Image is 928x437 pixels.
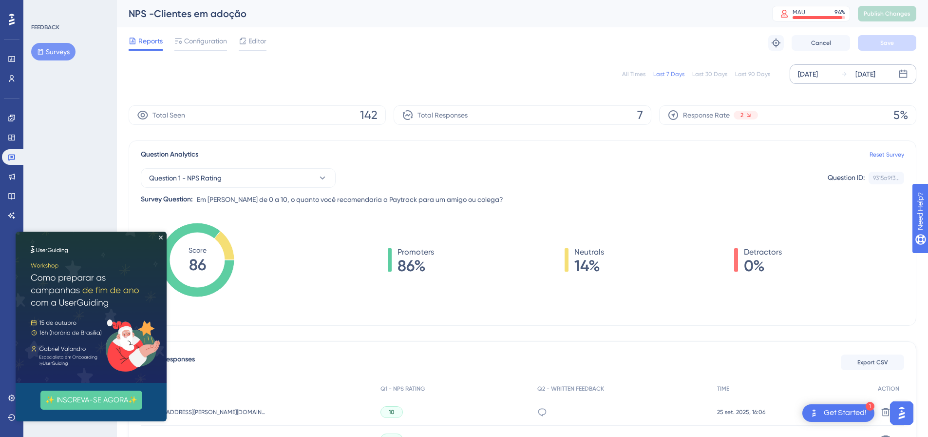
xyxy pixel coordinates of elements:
button: Cancel [792,35,850,51]
button: Publish Changes [858,6,916,21]
span: Export CSV [857,358,888,366]
button: Surveys [31,43,76,60]
span: ACTION [878,385,899,393]
div: Last 7 Days [653,70,684,78]
span: Total Seen [152,109,185,121]
span: Cancel [811,39,831,47]
div: Close Preview [143,4,147,8]
div: Last 90 Days [735,70,770,78]
span: Q2 - WRITTEN FEEDBACK [537,385,604,393]
span: Total Responses [417,109,468,121]
div: FEEDBACK [31,23,59,31]
span: Editor [248,35,266,47]
span: TIME [717,385,729,393]
div: 1 [866,402,874,411]
div: Get Started! [824,408,867,418]
img: launcher-image-alternative-text [808,407,820,419]
button: Export CSV [841,355,904,370]
span: Configuration [184,35,227,47]
span: 2 [740,111,743,119]
span: 25 set. 2025, 16:06 [717,408,765,416]
div: MAU [793,8,805,16]
span: 7 [637,107,643,123]
button: ✨ INSCREVA-SE AGORA✨ [25,159,127,178]
div: NPS -Clientes em adoção [129,7,748,20]
span: 10 [389,408,395,416]
div: 9315a9f3... [873,174,900,182]
span: 14% [574,258,604,274]
button: Question 1 - NPS Rating [141,168,336,188]
span: 86% [398,258,434,274]
span: Promoters [398,246,434,258]
span: Neutrals [574,246,604,258]
div: 94 % [834,8,845,16]
span: Publish Changes [864,10,910,18]
div: [DATE] [798,68,818,80]
span: Q1 - NPS RATING [380,385,425,393]
iframe: UserGuiding AI Assistant Launcher [887,398,916,428]
span: Latest Responses [141,354,195,371]
div: Survey Question: [141,194,193,205]
div: Last 30 Days [692,70,727,78]
div: All Times [622,70,645,78]
span: Need Help? [23,2,61,14]
span: 0% [744,258,782,274]
span: Question 1 - NPS Rating [149,172,222,184]
button: Save [858,35,916,51]
tspan: Score [189,246,207,254]
a: Reset Survey [870,151,904,159]
tspan: 86 [189,256,206,274]
div: Open Get Started! checklist, remaining modules: 1 [802,404,874,422]
span: 142 [360,107,378,123]
div: [DATE] [855,68,875,80]
span: 5% [893,107,908,123]
span: Em [PERSON_NAME] de 0 a 10, o quanto você recomendaria a Paytrack para um amigo ou colega? [197,194,503,205]
span: [EMAIL_ADDRESS][PERSON_NAME][DOMAIN_NAME] [146,408,267,416]
div: Question ID: [828,172,865,184]
span: Question Analytics [141,149,198,160]
span: Detractors [744,246,782,258]
span: Response Rate [683,109,730,121]
span: Reports [138,35,163,47]
span: Save [880,39,894,47]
